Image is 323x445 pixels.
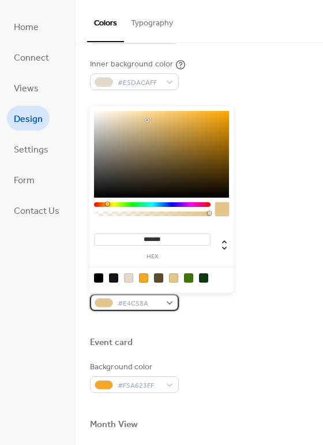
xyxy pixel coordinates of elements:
a: Connect [7,44,56,69]
span: Settings [14,141,48,159]
a: Contact Us [7,198,66,222]
div: Month View [90,419,138,431]
span: #E4C58A [118,298,160,310]
div: rgb(93, 75, 43) [154,273,163,283]
a: Settings [7,136,55,161]
span: #F5A623FF [118,380,160,392]
div: Inner background color [90,58,173,71]
a: Form [7,167,42,192]
span: Connect [14,49,49,67]
a: Design [7,106,50,131]
span: Contact Us [14,202,59,220]
div: rgb(245, 166, 35) [139,273,148,283]
span: Home [14,18,39,36]
label: hex [94,254,211,260]
span: Form [14,172,35,190]
div: Event card [90,337,133,349]
a: Home [7,14,46,39]
span: Design [14,110,43,128]
span: #E5DACAFF [118,77,160,89]
a: Views [7,75,46,100]
div: Background color [90,361,176,373]
span: #5D4B2B [118,31,160,43]
span: Views [14,80,39,98]
div: rgb(0, 0, 0) [94,273,103,283]
div: rgb(65, 117, 5) [184,273,193,283]
div: rgb(229, 218, 202) [124,273,133,283]
div: rgb(11, 57, 16) [199,273,208,283]
div: rgb(20, 20, 20) [109,273,118,283]
div: rgb(228, 197, 138) [169,273,178,283]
